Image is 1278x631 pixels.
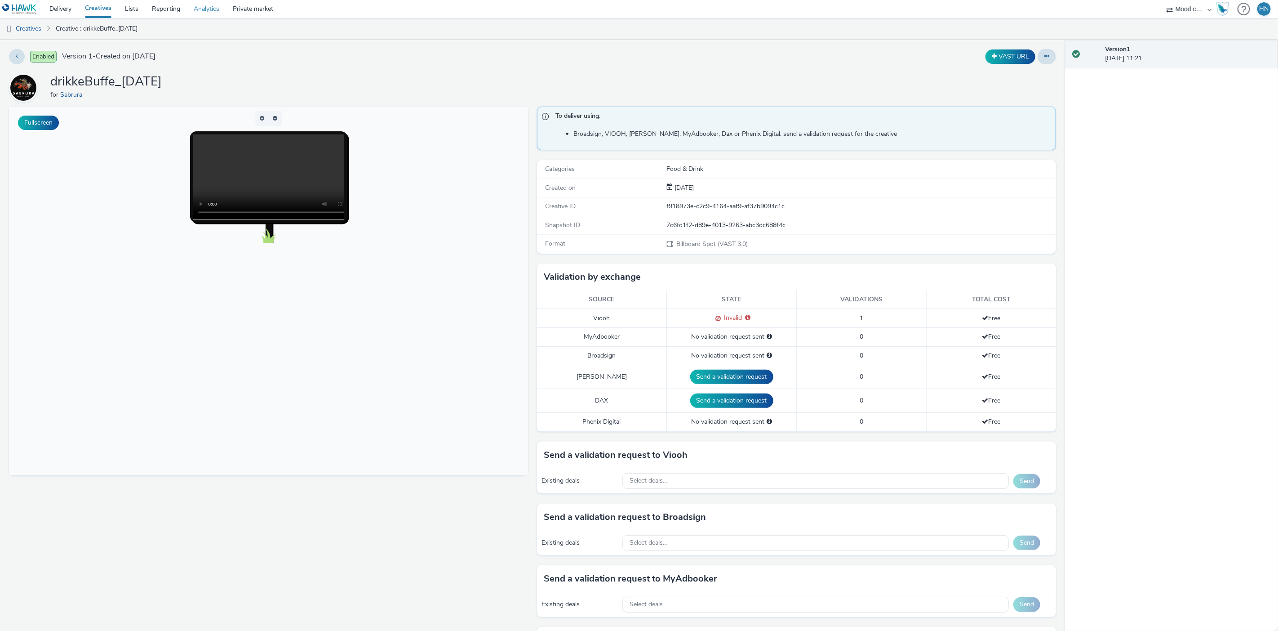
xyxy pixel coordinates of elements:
td: Phenix Digital [537,413,667,431]
div: f918973e-c2c9-4164-aaf9-af37b9094c1c [667,202,1056,211]
th: State [667,291,797,309]
a: Sabrura [9,83,41,92]
span: Version 1 - Created on [DATE] [62,51,155,62]
span: 0 [860,351,863,360]
span: 0 [860,332,863,341]
button: VAST URL [985,49,1035,64]
h1: drikkeBuffe_[DATE] [50,73,162,90]
div: 7c6fd1f2-d89e-4013-9263-abc3dc688f4c [667,221,1056,230]
span: Snapshot ID [545,221,580,229]
span: [DATE] [673,183,694,192]
button: Send a validation request [690,394,773,408]
div: Existing deals [541,476,618,485]
h3: Send a validation request to Broadsign [544,510,706,524]
td: [PERSON_NAME] [537,365,667,389]
th: Source [537,291,667,309]
div: Existing deals [541,538,618,547]
h3: Send a validation request to MyAdbooker [544,572,717,586]
div: No validation request sent [671,417,792,426]
span: 1 [860,314,863,322]
span: To deliver using: [555,112,1047,123]
td: Viooh [537,309,667,328]
span: Free [982,372,1000,381]
span: Free [982,332,1000,341]
span: Creative ID [545,202,576,210]
a: Creative : drikkeBuffe_[DATE] [51,18,142,40]
div: No validation request sent [671,351,792,360]
td: DAX [537,389,667,413]
img: dooh [4,25,13,34]
span: Categories [545,165,575,173]
span: Billboard Spot (VAST 3.0) [676,240,748,248]
a: Hawk Academy [1216,2,1233,16]
div: Please select a deal below and click on Send to send a validation request to MyAdbooker. [767,332,772,341]
span: 0 [860,417,863,426]
span: Free [982,417,1000,426]
div: No validation request sent [671,332,792,341]
button: Send [1013,536,1040,550]
button: Fullscreen [18,116,59,130]
span: Free [982,314,1000,322]
div: Please select a deal below and click on Send to send a validation request to Broadsign. [767,351,772,360]
span: 0 [860,372,863,381]
strong: Version 1 [1105,45,1131,54]
span: Free [982,351,1000,360]
div: Food & Drink [667,165,1056,174]
button: Send [1013,597,1040,612]
img: Hawk Academy [1216,2,1229,16]
a: Sabrura [60,90,86,99]
div: Duplicate the creative as a VAST URL [983,49,1038,64]
h3: Validation by exchange [544,270,641,284]
div: Please select a deal below and click on Send to send a validation request to Phenix Digital. [767,417,772,426]
li: Broadsign, VIOOH, [PERSON_NAME], MyAdbooker, Dax or Phenix Digital: send a validation request for... [573,130,1051,139]
div: HN [1260,2,1269,16]
span: Free [982,396,1000,405]
span: Enabled [30,51,57,63]
span: Select deals... [630,601,667,609]
button: Send [1013,474,1040,488]
div: [DATE] 11:21 [1105,45,1271,63]
div: Existing deals [541,600,618,609]
td: Broadsign [537,346,667,365]
img: undefined Logo [2,4,37,15]
th: Total cost [926,291,1056,309]
h3: Send a validation request to Viooh [544,448,688,462]
span: Select deals... [630,539,667,547]
span: 0 [860,396,863,405]
button: Send a validation request [690,370,773,384]
span: Created on [545,183,576,192]
td: MyAdbooker [537,328,667,346]
div: Creation 05 September 2025, 11:21 [673,183,694,192]
span: for [50,90,60,99]
th: Validations [797,291,927,309]
span: Select deals... [630,477,667,485]
span: Invalid [721,313,742,322]
img: Sabrura [10,75,36,101]
span: Format [545,239,565,248]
